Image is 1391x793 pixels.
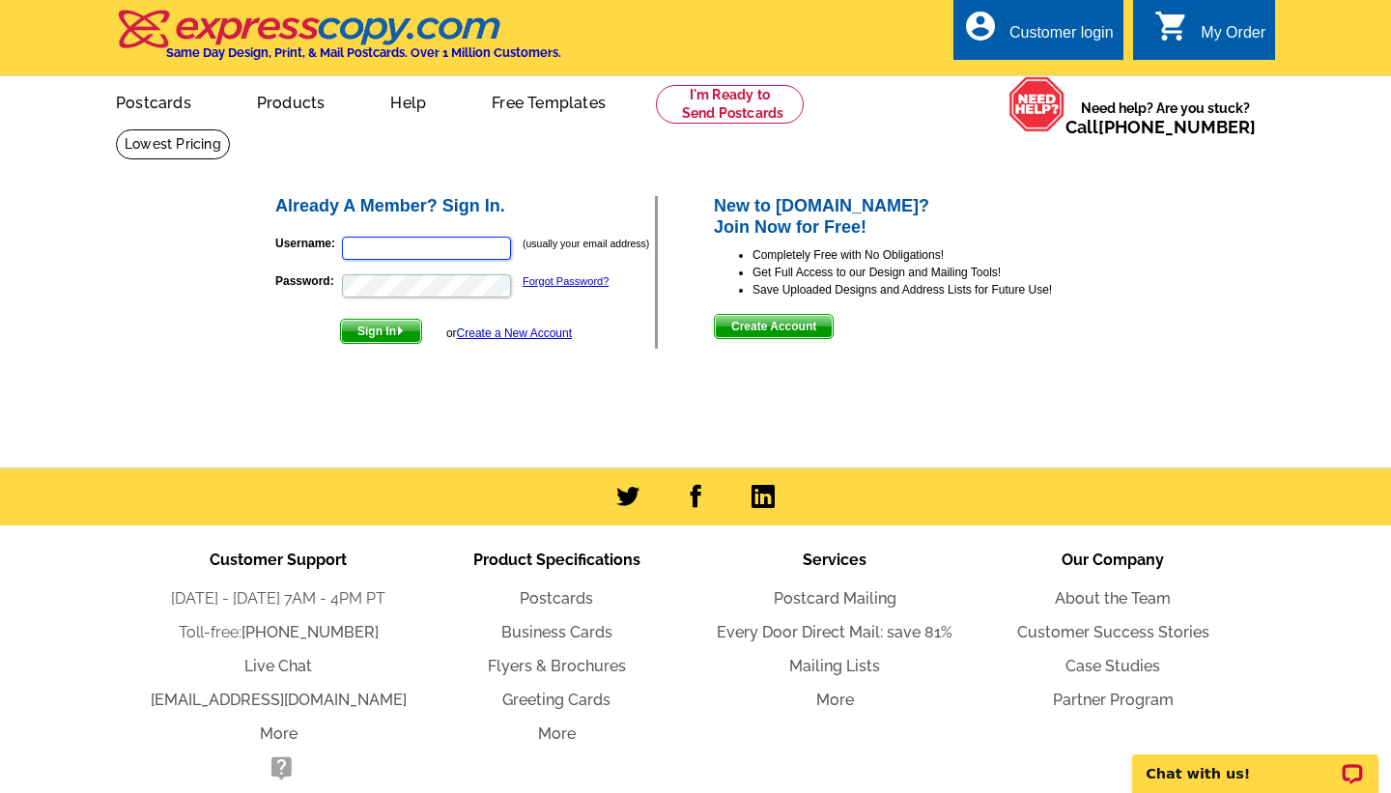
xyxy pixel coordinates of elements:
h2: Already A Member? Sign In. [275,196,655,217]
a: Postcards [85,78,222,124]
a: Free Templates [461,78,637,124]
a: More [260,724,298,743]
a: [EMAIL_ADDRESS][DOMAIN_NAME] [151,691,407,709]
iframe: LiveChat chat widget [1120,732,1391,793]
a: Create a New Account [457,326,572,340]
div: My Order [1201,24,1265,51]
li: Toll-free: [139,621,417,644]
li: [DATE] - [DATE] 7AM - 4PM PT [139,587,417,610]
span: Our Company [1062,551,1164,569]
span: Customer Support [210,551,347,569]
a: shopping_cart My Order [1154,21,1265,45]
label: Password: [275,272,340,290]
a: Help [359,78,457,124]
div: or [446,325,572,342]
span: Need help? Are you stuck? [1065,99,1265,137]
a: Forgot Password? [523,275,609,287]
a: account_circle Customer login [963,21,1114,45]
a: Business Cards [501,623,612,641]
i: shopping_cart [1154,9,1189,43]
a: Postcards [520,589,593,608]
a: Customer Success Stories [1017,623,1209,641]
img: button-next-arrow-white.png [396,326,405,335]
a: Live Chat [244,657,312,675]
button: Create Account [714,314,834,339]
span: Sign In [341,320,421,343]
a: Mailing Lists [789,657,880,675]
h4: Same Day Design, Print, & Mail Postcards. Over 1 Million Customers. [166,45,561,60]
span: Services [803,551,866,569]
a: More [816,691,854,709]
span: Call [1065,117,1256,137]
label: Username: [275,235,340,252]
a: Postcard Mailing [774,589,896,608]
button: Sign In [340,319,422,344]
li: Save Uploaded Designs and Address Lists for Future Use! [752,281,1119,298]
a: Products [226,78,356,124]
a: Same Day Design, Print, & Mail Postcards. Over 1 Million Customers. [116,23,561,60]
span: Create Account [715,315,833,338]
a: [PHONE_NUMBER] [241,623,379,641]
a: Case Studies [1065,657,1160,675]
i: account_circle [963,9,998,43]
img: help [1008,76,1065,132]
h2: New to [DOMAIN_NAME]? Join Now for Free! [714,196,1119,238]
span: Product Specifications [473,551,640,569]
a: [PHONE_NUMBER] [1098,117,1256,137]
a: Greeting Cards [502,691,610,709]
a: More [538,724,576,743]
a: Flyers & Brochures [488,657,626,675]
div: Customer login [1009,24,1114,51]
a: Partner Program [1053,691,1174,709]
li: Completely Free with No Obligations! [752,246,1119,264]
a: About the Team [1055,589,1171,608]
small: (usually your email address) [523,238,649,249]
a: Every Door Direct Mail: save 81% [717,623,952,641]
li: Get Full Access to our Design and Mailing Tools! [752,264,1119,281]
